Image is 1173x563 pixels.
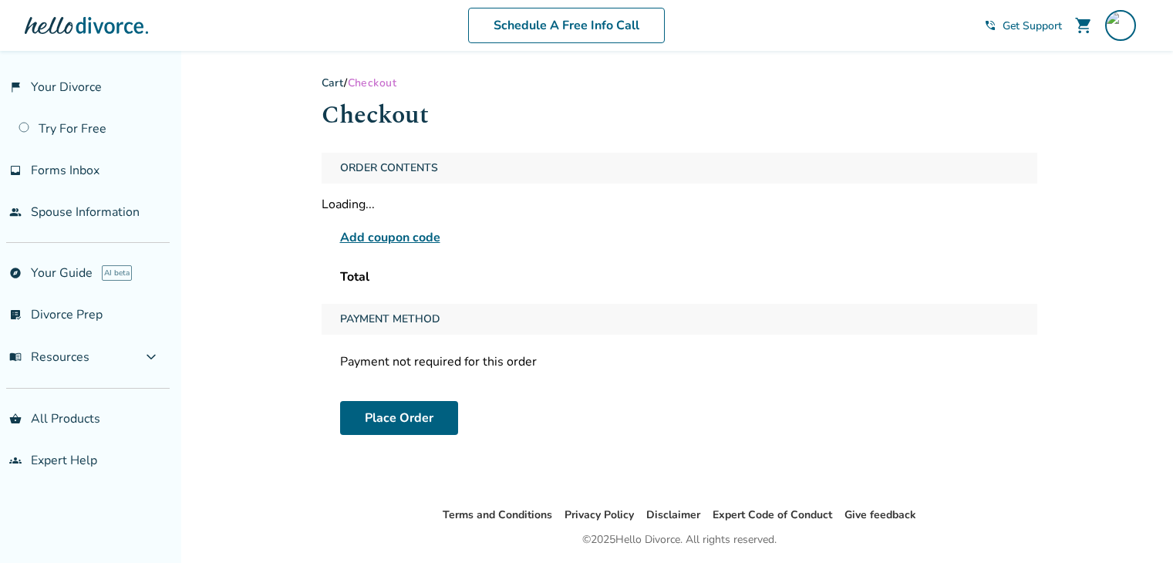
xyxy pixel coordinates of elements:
span: menu_book [9,351,22,363]
span: shopping_cart [1074,16,1093,35]
div: / [322,76,1037,90]
span: groups [9,454,22,467]
span: shopping_basket [9,413,22,425]
div: Loading... [322,196,1037,213]
img: justine.jj@gmail.com [1105,10,1136,41]
span: flag_2 [9,81,22,93]
span: Payment Method [334,304,447,335]
li: Disclaimer [646,506,700,524]
span: people [9,206,22,218]
a: Terms and Conditions [443,507,552,522]
span: expand_more [142,348,160,366]
div: © 2025 Hello Divorce. All rights reserved. [582,531,777,549]
span: Checkout [348,76,396,90]
a: phone_in_talkGet Support [984,19,1062,33]
span: Order Contents [334,153,444,184]
span: Forms Inbox [31,162,99,179]
a: Privacy Policy [565,507,634,522]
span: Get Support [1003,19,1062,33]
span: explore [9,267,22,279]
a: Expert Code of Conduct [713,507,832,522]
a: Cart [322,76,345,90]
div: Payment not required for this order [322,347,1037,376]
span: Total [340,268,369,285]
button: Place Order [340,401,458,435]
h1: Checkout [322,96,1037,134]
a: Schedule A Free Info Call [468,8,665,43]
span: inbox [9,164,22,177]
span: Add coupon code [340,228,440,247]
span: phone_in_talk [984,19,996,32]
span: list_alt_check [9,308,22,321]
span: AI beta [102,265,132,281]
span: Resources [9,349,89,366]
li: Give feedback [844,506,916,524]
